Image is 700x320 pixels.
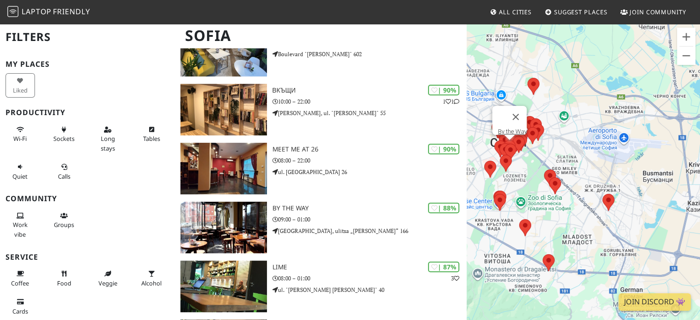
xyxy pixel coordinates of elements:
div: | 90% [428,144,459,154]
span: Group tables [54,221,74,229]
span: People working [13,221,28,238]
p: 08:00 – 22:00 [272,156,467,165]
h3: By the Way [272,204,467,212]
div: | 88% [428,203,459,213]
button: Zoom avanti [677,28,695,46]
a: By the Way | 88% By the Way 09:00 – 01:00 [GEOGRAPHIC_DATA], ulitsa „[PERSON_NAME]“ 166 [175,202,467,253]
p: ul. "[PERSON_NAME] [PERSON_NAME]" 40 [272,285,467,294]
p: 3 [451,274,459,283]
span: Video/audio calls [58,172,70,180]
a: LaptopFriendly LaptopFriendly [7,4,90,20]
span: Suggest Places [554,8,607,16]
span: All Cities [499,8,532,16]
span: Stable Wi-Fi [13,134,27,143]
h3: My Places [6,60,169,69]
button: Cards [6,294,35,319]
button: Wi-Fi [6,122,35,146]
h1: Sofia [178,23,465,48]
button: Calls [49,159,79,184]
h3: Вкъщи [272,87,467,94]
h3: Community [6,194,169,203]
p: 08:00 – 01:00 [272,274,467,283]
img: Lime [180,261,266,312]
a: Join Community [617,4,690,20]
p: 09:00 – 01:00 [272,215,467,224]
button: Tables [137,122,166,146]
span: Friendly [53,6,90,17]
button: Sockets [49,122,79,146]
p: 10:00 – 22:00 [272,97,467,106]
h3: Productivity [6,108,169,117]
span: Coffee [11,279,29,287]
span: Quiet [12,172,28,180]
img: By the Way [180,202,266,253]
button: Groups [49,208,79,233]
button: Chiudi [504,106,526,128]
span: Laptop [22,6,52,17]
a: Meet me at 26 | 90% Meet me at 26 08:00 – 22:00 ul. [GEOGRAPHIC_DATA] 26 [175,143,467,194]
p: 1 1 [443,97,459,106]
a: Suggest Places [541,4,611,20]
div: | 87% [428,262,459,272]
button: Work vibe [6,208,35,242]
span: Veggie [98,279,117,287]
span: Food [57,279,71,287]
button: Zoom indietro [677,47,695,65]
span: Power sockets [53,134,75,143]
span: Work-friendly tables [143,134,160,143]
h3: Meet me at 26 [272,145,467,153]
a: All Cities [486,4,535,20]
button: Alcohol [137,266,166,291]
h2: Filters [6,23,169,51]
button: Veggie [93,266,122,291]
h3: Service [6,253,169,262]
a: Вкъщи | 90% 11 Вкъщи 10:00 – 22:00 [PERSON_NAME], ul. "[PERSON_NAME]" 55 [175,84,467,135]
button: Quiet [6,159,35,184]
button: Coffee [6,266,35,291]
a: Lime | 87% 3 Lime 08:00 – 01:00 ul. "[PERSON_NAME] [PERSON_NAME]" 40 [175,261,467,312]
span: Alcohol [141,279,162,287]
span: Join Community [630,8,686,16]
img: Вкъщи [180,84,266,135]
span: Credit cards [12,307,28,315]
p: ul. [GEOGRAPHIC_DATA] 26 [272,168,467,176]
button: Long stays [93,122,122,156]
a: By the Way [498,128,526,135]
div: | 90% [428,85,459,95]
img: LaptopFriendly [7,6,18,17]
button: Food [49,266,79,291]
img: Meet me at 26 [180,143,266,194]
h3: Lime [272,263,467,271]
p: [GEOGRAPHIC_DATA], ulitsa „[PERSON_NAME]“ 166 [272,227,467,235]
p: [PERSON_NAME], ul. "[PERSON_NAME]" 55 [272,109,467,117]
span: Long stays [101,134,115,152]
